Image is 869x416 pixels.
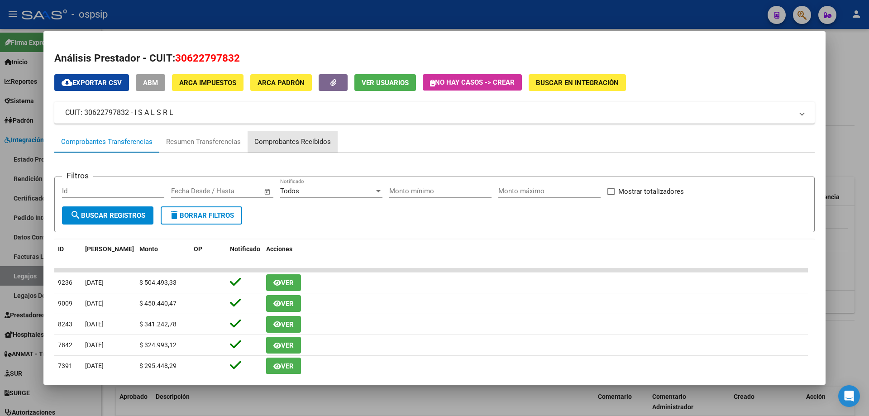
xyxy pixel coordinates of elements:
[430,78,515,86] span: No hay casos -> Crear
[254,137,331,147] div: Comprobantes Recibidos
[226,239,263,269] datatable-header-cell: Notificado
[136,239,190,269] datatable-header-cell: Monto
[58,320,72,328] span: 8243
[281,341,294,349] span: Ver
[139,341,177,349] span: $ 324.993,12
[266,245,292,253] span: Acciones
[263,239,808,269] datatable-header-cell: Acciones
[139,279,177,286] span: $ 504.493,33
[54,51,815,66] h2: Análisis Prestador - CUIT:
[58,362,72,369] span: 7391
[61,137,153,147] div: Comprobantes Transferencias
[54,239,81,269] datatable-header-cell: ID
[70,211,145,220] span: Buscar Registros
[85,245,134,253] span: [PERSON_NAME]
[266,295,301,312] button: Ver
[54,102,815,124] mat-expansion-panel-header: CUIT: 30622797832 - I S A L S R L
[281,300,294,308] span: Ver
[58,341,72,349] span: 7842
[65,107,793,118] mat-panel-title: CUIT: 30622797832 - I S A L S R L
[70,210,81,220] mat-icon: search
[62,170,93,182] h3: Filtros
[266,274,301,291] button: Ver
[281,320,294,329] span: Ver
[81,239,136,269] datatable-header-cell: Fecha T.
[85,300,104,307] span: [DATE]
[536,79,619,87] span: Buscar en Integración
[179,79,236,87] span: ARCA Impuestos
[172,74,244,91] button: ARCA Impuestos
[281,279,294,287] span: Ver
[618,186,684,197] span: Mostrar totalizadores
[280,187,299,195] span: Todos
[175,52,240,64] span: 30622797832
[54,74,129,91] button: Exportar CSV
[263,186,273,197] button: Open calendar
[62,79,122,87] span: Exportar CSV
[139,320,177,328] span: $ 341.242,78
[250,74,312,91] button: ARCA Padrón
[216,187,260,195] input: Fecha fin
[85,341,104,349] span: [DATE]
[58,245,64,253] span: ID
[171,187,208,195] input: Fecha inicio
[423,74,522,91] button: No hay casos -> Crear
[838,385,860,407] div: Open Intercom Messenger
[362,79,409,87] span: Ver Usuarios
[62,206,153,225] button: Buscar Registros
[529,74,626,91] button: Buscar en Integración
[139,245,158,253] span: Monto
[161,206,242,225] button: Borrar Filtros
[85,320,104,328] span: [DATE]
[169,211,234,220] span: Borrar Filtros
[62,77,72,88] mat-icon: cloud_download
[143,79,158,87] span: ABM
[58,279,72,286] span: 9236
[58,300,72,307] span: 9009
[139,300,177,307] span: $ 450.440,47
[169,210,180,220] mat-icon: delete
[166,137,241,147] div: Resumen Transferencias
[258,79,305,87] span: ARCA Padrón
[266,337,301,354] button: Ver
[85,279,104,286] span: [DATE]
[281,362,294,370] span: Ver
[85,362,104,369] span: [DATE]
[194,245,202,253] span: OP
[230,245,260,253] span: Notificado
[266,316,301,333] button: Ver
[139,362,177,369] span: $ 295.448,29
[266,358,301,374] button: Ver
[354,74,416,91] button: Ver Usuarios
[136,74,165,91] button: ABM
[190,239,226,269] datatable-header-cell: OP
